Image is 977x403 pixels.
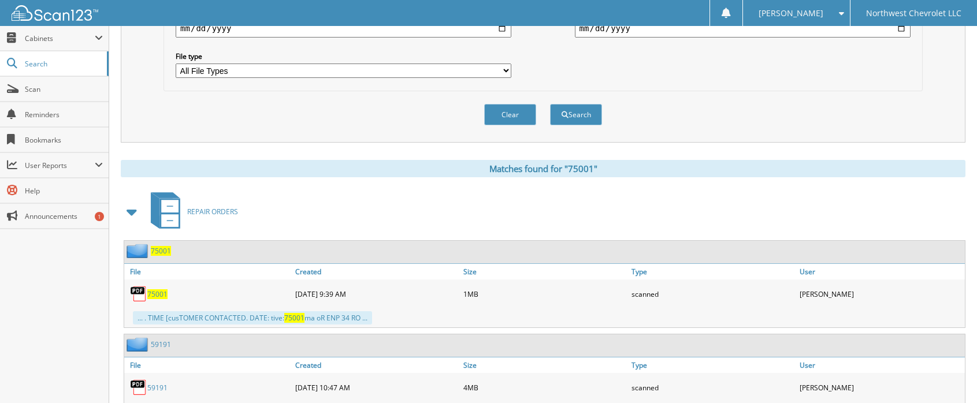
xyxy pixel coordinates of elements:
[25,161,95,170] span: User Reports
[460,357,629,373] a: Size
[151,246,171,256] a: 75001
[292,357,460,373] a: Created
[127,337,151,352] img: folder2.png
[133,311,372,324] div: ... . TIME [cusTOMER CONTACTED. DATE: tive: ma oR ENP 34 RO ...
[292,282,460,305] div: [DATE] 9:39 AM
[292,376,460,399] div: [DATE] 10:47 AM
[460,282,629,305] div: 1MB
[147,383,168,393] a: 59191
[187,207,238,217] span: REPAIR ORDERS
[292,264,460,279] a: Created
[284,313,304,323] span: 75001
[25,84,103,94] span: Scan
[629,357,797,373] a: Type
[797,376,965,399] div: [PERSON_NAME]
[550,104,602,125] button: Search
[130,285,147,303] img: PDF.png
[797,357,965,373] a: User
[629,282,797,305] div: scanned
[629,376,797,399] div: scanned
[95,212,104,221] div: 1
[121,160,965,177] div: Matches found for "75001"
[176,51,511,61] label: File type
[629,264,797,279] a: Type
[797,264,965,279] a: User
[124,357,292,373] a: File
[130,379,147,396] img: PDF.png
[144,189,238,234] a: REPAIR ORDERS
[919,348,977,403] iframe: Chat Widget
[866,10,961,17] span: Northwest Chevrolet LLC
[147,289,168,299] a: 75001
[12,5,98,21] img: scan123-logo-white.svg
[176,19,511,38] input: start
[124,264,292,279] a: File
[759,10,823,17] span: [PERSON_NAME]
[25,33,95,43] span: Cabinets
[484,104,536,125] button: Clear
[797,282,965,305] div: [PERSON_NAME]
[25,135,103,145] span: Bookmarks
[460,376,629,399] div: 4MB
[127,244,151,258] img: folder2.png
[460,264,629,279] a: Size
[25,110,103,120] span: Reminders
[25,59,101,69] span: Search
[25,211,103,221] span: Announcements
[25,186,103,196] span: Help
[575,19,911,38] input: end
[151,339,171,349] a: 59191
